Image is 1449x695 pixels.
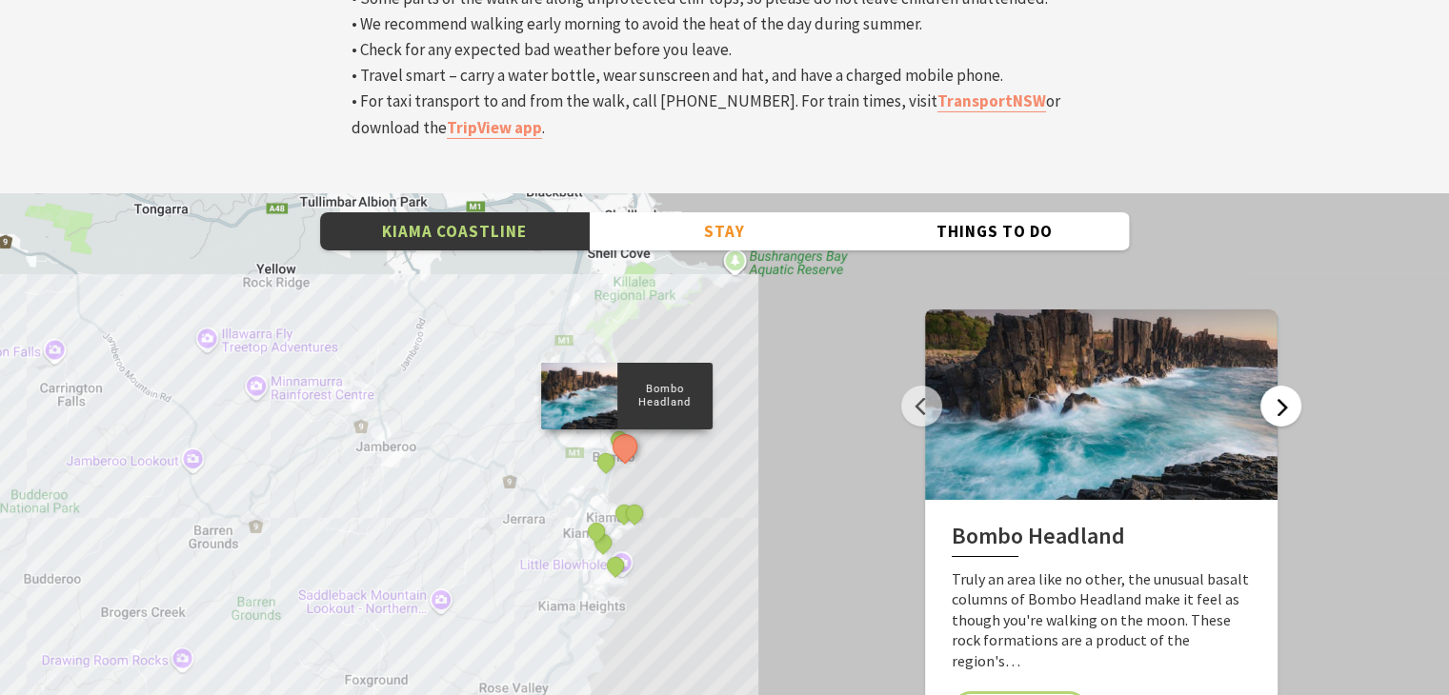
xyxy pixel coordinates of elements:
button: See detail about Little Blowhole, Kiama [603,553,628,578]
button: Stay [590,212,859,251]
button: See detail about Kiama Blowhole [621,501,646,526]
button: See detail about Bombo Beach, Bombo [594,449,618,474]
p: Bombo Headland [616,380,712,410]
h2: Bombo Headland [952,523,1251,557]
button: See detail about Bombo Headland [607,428,642,464]
button: Previous [901,386,942,427]
button: Things To Do [859,212,1129,251]
a: TripView app [447,117,542,139]
button: Kiama Coastline [320,212,590,251]
button: Next [1260,386,1301,427]
a: TransportNSW [937,90,1046,112]
p: Truly an area like no other, the unusual basalt columns of Bombo Headland make it feel as though ... [952,569,1251,672]
button: See detail about Surf Beach, Kiama [584,519,609,544]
